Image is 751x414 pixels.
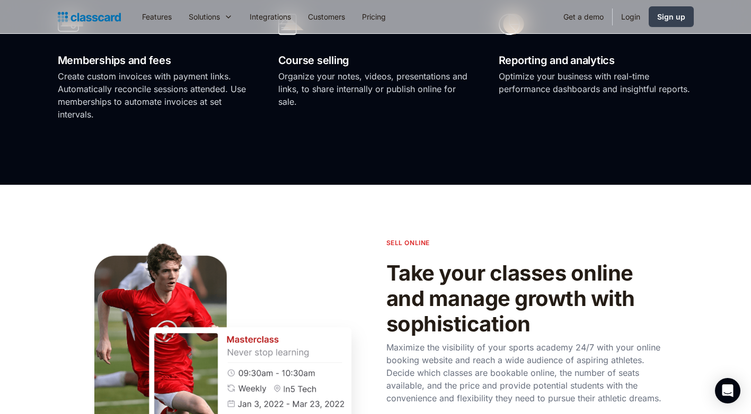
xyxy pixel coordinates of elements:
a: Pricing [354,5,394,29]
div: Solutions [189,11,220,22]
div: Sign up [657,11,685,22]
h2: Course selling [278,51,473,70]
h2: Reporting and analytics [499,51,694,70]
a: Get a demo [555,5,612,29]
div: Solutions [180,5,241,29]
a: Integrations [241,5,299,29]
div: Open Intercom Messenger [715,378,740,403]
p: Optimize your business with real-time performance dashboards and insightful reports. [499,70,694,95]
p: Organize your notes, videos, presentations and links, to share internally or publish online for s... [278,70,473,108]
a: Customers [299,5,354,29]
h2: Take your classes online and manage growth with sophistication [386,260,662,337]
h2: Memberships and fees [58,51,253,70]
a: Sign up [649,6,694,27]
a: home [58,10,121,24]
p: Maximize the visibility of your sports academy 24/7 with your online booking website and reach a ... [386,341,662,404]
a: Login [613,5,649,29]
a: Features [134,5,180,29]
p: sell online [386,238,430,248]
p: Create custom invoices with payment links. Automatically reconcile sessions attended. Use members... [58,70,253,121]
